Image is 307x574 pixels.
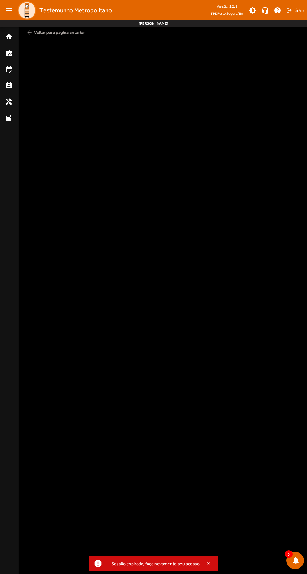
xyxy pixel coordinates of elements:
div: Sessão expirada, faça novamente seu acesso. [107,559,201,568]
mat-icon: home [5,33,13,40]
button: Sair [285,6,304,15]
mat-icon: report [93,559,103,568]
span: X [207,561,210,566]
mat-icon: menu [3,4,15,17]
div: Versão: 2.2.1 [211,3,243,10]
span: Sair [295,5,304,15]
button: X [201,561,216,566]
img: Logo TPE [18,1,36,20]
span: 0 [285,550,293,558]
span: Testemunho Metropolitano [39,5,112,15]
span: TPE Porto Seguro/BA [211,10,243,17]
a: Testemunho Metropolitano [15,1,112,20]
span: Voltar para pagina anterior [24,27,302,38]
mat-icon: arrow_back [26,29,33,36]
